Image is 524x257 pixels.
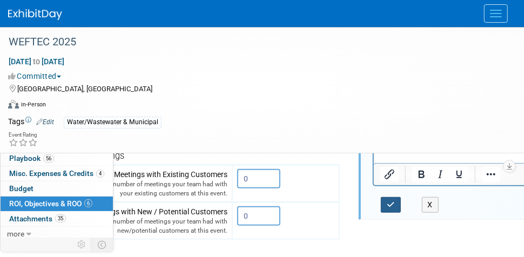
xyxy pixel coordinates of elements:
td: Tags [8,116,54,128]
button: Committed [8,71,65,82]
div: Water/Wastewater & Municipal [64,117,162,128]
button: Underline [450,167,468,182]
a: Misc. Expenses & Credits4 [1,166,113,181]
div: Event Rating [9,132,38,138]
a: Attachments35 [1,212,113,226]
div: Total number of meetings your team had with your existing customers at this event. [89,180,227,198]
a: Playbook56 [1,151,113,166]
button: Italic [431,167,449,182]
button: Bold [412,167,431,182]
span: to [31,57,42,66]
span: 4 [96,170,104,178]
span: ROI, Objectives & ROO [9,199,92,208]
a: Budget [1,181,113,196]
div: Event Format [8,98,510,114]
span: Budget [9,184,33,193]
p: Meeting offsite with UR pump guys went well - spoke about 6JSVE with new OVT & 18JSCK & 18JSCG [6,37,150,69]
span: Attachments [9,214,66,223]
button: X [422,197,439,213]
div: Meetings with Existing Customers [89,169,227,198]
a: Edit [36,118,54,126]
td: Personalize Event Tab Strip [72,238,91,252]
b: ***SHOW GOAL: Sell $250,000 in Pumps*** [6,5,122,25]
a: more [1,227,113,241]
div: WEFTEC 2025 [5,32,502,52]
button: Insert/edit link [380,167,399,182]
span: 6 [84,199,92,207]
div: In-Person [21,100,46,109]
span: Misc. Expenses & Credits [9,169,104,178]
p: (pipe & drape on neighboring booth impeded out visibility) [6,113,150,134]
span: [DATE] [DATE] [8,57,65,66]
span: 56 [43,154,54,163]
div: Total number of meetings your team had with new/potential customers at this event. [89,217,227,235]
p: Traffic in booth was slow, but should have some opportunities from meetings with current customers [6,80,150,113]
a: ROI, Objectives & ROO6 [1,197,113,211]
span: [GEOGRAPHIC_DATA], [GEOGRAPHIC_DATA] [17,85,152,93]
div: Meetings with New / Potential Customers [89,206,227,235]
img: Format-Inperson.png [8,100,19,109]
span: Playbook [9,154,54,163]
button: Reveal or hide additional toolbar items [482,167,500,182]
body: Rich Text Area. Press ALT-0 for help. [6,4,150,134]
img: ExhibitDay [8,9,62,20]
button: Menu [484,4,508,23]
span: 35 [55,214,66,222]
td: Toggle Event Tabs [91,238,113,252]
span: more [7,229,24,238]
